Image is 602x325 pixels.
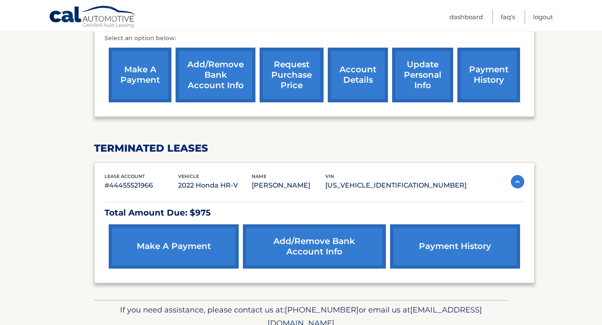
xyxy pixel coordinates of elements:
a: Dashboard [449,10,483,24]
div: ??? [3,170,599,178]
div: Newspaper [3,124,599,131]
div: Add Outline Template [3,94,599,101]
div: DELETE [3,193,599,200]
p: #44455521966 [105,180,178,191]
a: Cal Automotive [49,5,137,30]
p: [US_VEHICLE_IDENTIFICATION_NUMBER] [325,180,467,191]
div: This outline has no content. Would you like to delete it? [3,178,599,185]
span: vin [325,173,334,179]
div: WEBSITE [3,253,599,260]
a: update personal info [392,48,453,102]
p: [PERSON_NAME] [252,180,325,191]
img: accordion-active.svg [511,175,524,188]
div: Delete [3,63,599,71]
span: name [252,173,266,179]
div: BOOK [3,245,599,253]
div: Rename Outline [3,71,599,79]
div: Journal [3,109,599,116]
div: Move to ... [3,200,599,208]
a: make a payment [109,224,239,269]
div: Sort New > Old [3,11,599,18]
div: Sort A > Z [3,3,599,11]
a: FAQ's [501,10,515,24]
a: payment history [390,224,520,269]
a: payment history [457,48,520,102]
span: lease account [105,173,145,179]
div: CANCEL [3,215,599,223]
a: Add/Remove bank account info [243,224,386,269]
div: Search for Source [3,101,599,109]
div: New source [3,230,599,238]
div: Magazine [3,116,599,124]
div: SAVE AND GO HOME [3,185,599,193]
div: Visual Art [3,139,599,146]
div: MORE [3,268,599,275]
a: Add/Remove bank account info [176,48,255,102]
div: JOURNAL [3,260,599,268]
input: Search sources [3,275,77,284]
div: Download [3,79,599,86]
a: Logout [533,10,553,24]
div: CANCEL [3,162,599,170]
a: make a payment [109,48,171,102]
div: Move To ... [3,18,599,26]
div: TODO: put dlg title [3,146,599,154]
a: request purchase price [260,48,324,102]
p: Select an option below: [105,33,524,43]
div: Sign out [3,41,599,48]
p: 2022 Honda HR-V [178,180,252,191]
div: Delete [3,26,599,33]
h2: terminated leases [94,142,535,155]
div: Options [3,33,599,41]
div: Rename [3,48,599,56]
span: [PHONE_NUMBER] [285,305,359,315]
div: Print [3,86,599,94]
div: SAVE [3,238,599,245]
p: Total Amount Due: $975 [105,206,524,220]
span: vehicle [178,173,199,179]
a: account details [328,48,388,102]
div: MOVE [3,223,599,230]
div: Television/Radio [3,131,599,139]
div: Move To ... [3,56,599,63]
div: Home [3,208,599,215]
